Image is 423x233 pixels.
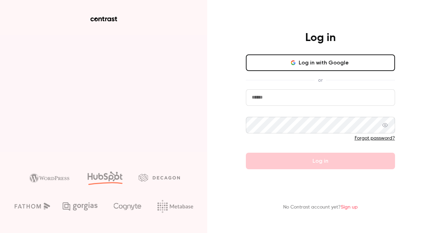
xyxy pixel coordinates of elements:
[315,77,326,84] span: or
[138,174,180,181] img: decagon
[305,31,336,45] h4: Log in
[341,205,358,210] a: Sign up
[283,204,358,211] p: No Contrast account yet?
[246,54,395,71] button: Log in with Google
[355,136,395,141] a: Forgot password?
